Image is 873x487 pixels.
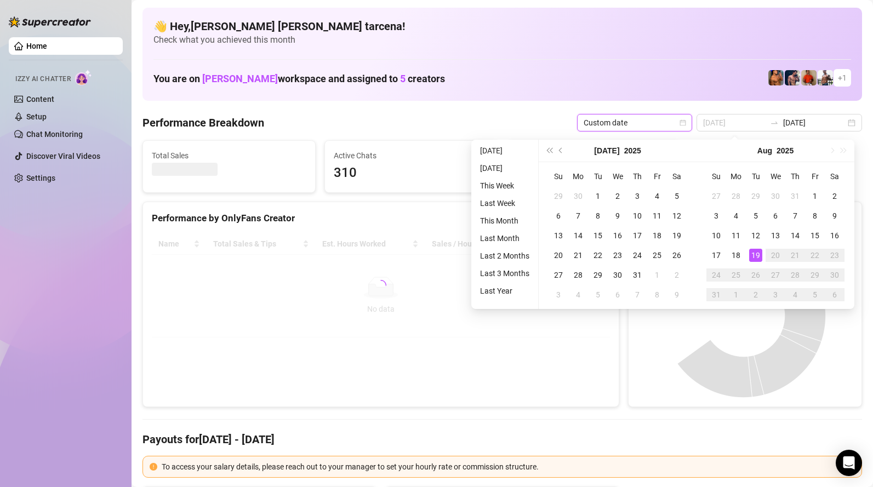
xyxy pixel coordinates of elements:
div: 4 [729,209,743,222]
td: 2025-08-08 [647,285,667,305]
td: 2025-07-27 [549,265,568,285]
td: 2025-08-22 [805,245,825,265]
h4: 👋 Hey, [PERSON_NAME] [PERSON_NAME] tarcena ! [153,19,851,34]
div: 8 [808,209,821,222]
td: 2025-08-21 [785,245,805,265]
div: 9 [611,209,624,222]
td: 2025-07-14 [568,226,588,245]
td: 2025-08-09 [825,206,845,226]
td: 2025-07-12 [667,206,687,226]
th: Su [549,167,568,186]
td: 2025-08-12 [746,226,766,245]
td: 2025-08-05 [588,285,608,305]
div: 2 [828,190,841,203]
li: This Week [476,179,534,192]
div: 31 [631,268,644,282]
td: 2025-08-17 [706,245,726,265]
th: Fr [647,167,667,186]
img: Axel [785,70,800,85]
td: 2025-08-07 [627,285,647,305]
th: Mo [726,167,746,186]
div: 4 [789,288,802,301]
td: 2025-09-01 [726,285,746,305]
a: Home [26,42,47,50]
div: 21 [572,249,585,262]
td: 2025-08-24 [706,265,726,285]
div: 26 [749,268,762,282]
div: 31 [710,288,723,301]
span: Custom date [584,114,686,131]
div: 6 [828,288,841,301]
div: 24 [631,249,644,262]
div: 11 [651,209,664,222]
td: 2025-08-15 [805,226,825,245]
li: Last 3 Months [476,267,534,280]
div: 20 [769,249,782,262]
td: 2025-07-06 [549,206,568,226]
td: 2025-07-11 [647,206,667,226]
div: 30 [572,190,585,203]
div: 31 [789,190,802,203]
div: 11 [729,229,743,242]
td: 2025-09-04 [785,285,805,305]
div: 19 [670,229,683,242]
td: 2025-09-05 [805,285,825,305]
div: 5 [670,190,683,203]
button: Choose a year [624,140,641,162]
td: 2025-08-07 [785,206,805,226]
td: 2025-07-20 [549,245,568,265]
th: Sa [825,167,845,186]
div: 18 [729,249,743,262]
td: 2025-07-13 [549,226,568,245]
td: 2025-08-01 [805,186,825,206]
li: This Month [476,214,534,227]
div: 13 [552,229,565,242]
th: Su [706,167,726,186]
td: 2025-07-22 [588,245,608,265]
th: We [766,167,785,186]
div: 4 [572,288,585,301]
th: Sa [667,167,687,186]
div: 2 [749,288,762,301]
td: 2025-07-23 [608,245,627,265]
th: We [608,167,627,186]
span: to [770,118,779,127]
th: Th [785,167,805,186]
span: [PERSON_NAME] [202,73,278,84]
div: 1 [591,190,604,203]
td: 2025-07-26 [667,245,687,265]
td: 2025-08-06 [766,206,785,226]
td: 2025-07-28 [726,186,746,206]
button: Last year (Control + left) [543,140,555,162]
td: 2025-08-01 [647,265,667,285]
td: 2025-07-03 [627,186,647,206]
div: 2 [611,190,624,203]
span: 310 [334,163,488,184]
div: 25 [729,268,743,282]
td: 2025-08-06 [608,285,627,305]
div: 6 [611,288,624,301]
td: 2025-07-08 [588,206,608,226]
div: 19 [749,249,762,262]
div: 30 [828,268,841,282]
div: 10 [631,209,644,222]
div: 12 [749,229,762,242]
span: calendar [680,119,686,126]
td: 2025-08-13 [766,226,785,245]
th: Tu [588,167,608,186]
div: 29 [808,268,821,282]
div: 3 [769,288,782,301]
td: 2025-07-16 [608,226,627,245]
div: 17 [710,249,723,262]
div: 21 [789,249,802,262]
span: Check what you achieved this month [153,34,851,46]
button: Previous month (PageUp) [555,140,567,162]
td: 2025-08-04 [726,206,746,226]
td: 2025-08-26 [746,265,766,285]
div: Performance by OnlyFans Creator [152,211,610,226]
div: 5 [749,209,762,222]
td: 2025-06-30 [568,186,588,206]
div: 3 [710,209,723,222]
td: 2025-07-29 [746,186,766,206]
div: 5 [591,288,604,301]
